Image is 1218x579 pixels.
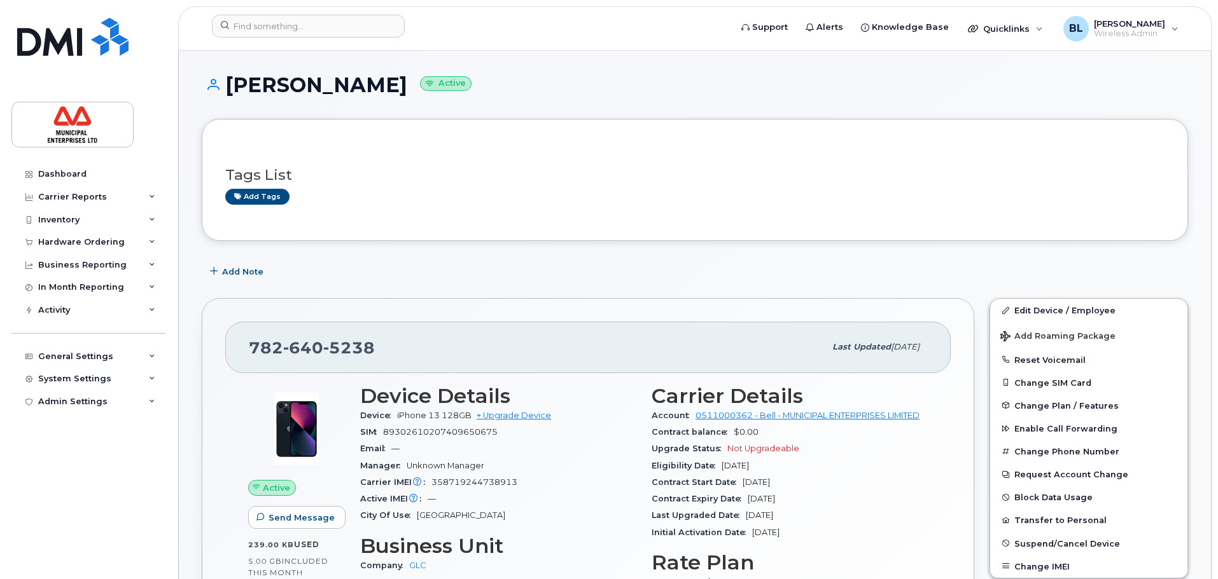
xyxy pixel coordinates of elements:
button: Add Roaming Package [990,322,1187,348]
span: Initial Activation Date [652,528,752,537]
span: City Of Use [360,510,417,520]
span: Add Note [222,266,263,278]
span: Carrier IMEI [360,477,431,487]
span: [DATE] [743,477,770,487]
small: Active [420,76,472,91]
span: 89302610207409650675 [383,427,498,437]
button: Change Plan / Features [990,394,1187,417]
span: 5238 [323,338,375,357]
button: Enable Call Forwarding [990,417,1187,440]
button: Add Note [202,260,274,283]
span: iPhone 13 128GB [397,411,472,420]
span: Contract Start Date [652,477,743,487]
h3: Tags List [225,167,1165,183]
span: Contract Expiry Date [652,494,748,503]
h3: Device Details [360,385,636,407]
button: Transfer to Personal [990,508,1187,531]
span: Active IMEI [360,494,428,503]
h3: Rate Plan [652,551,928,574]
span: $0.00 [734,427,759,437]
img: image20231002-3703462-1ig824h.jpeg [258,391,335,467]
span: [DATE] [752,528,780,537]
span: Last Upgraded Date [652,510,746,520]
span: Change Plan / Features [1014,400,1119,410]
span: — [391,444,400,453]
button: Suspend/Cancel Device [990,532,1187,555]
span: SIM [360,427,383,437]
span: Add Roaming Package [1000,331,1116,343]
button: Change SIM Card [990,371,1187,394]
span: [DATE] [746,510,773,520]
a: + Upgrade Device [477,411,551,420]
a: Add tags [225,189,290,205]
span: Suspend/Cancel Device [1014,538,1120,548]
span: Send Message [269,512,335,524]
button: Change Phone Number [990,440,1187,463]
span: [GEOGRAPHIC_DATA] [417,510,505,520]
a: Edit Device / Employee [990,299,1187,322]
span: Company [360,561,409,570]
span: 239.00 KB [248,540,294,549]
span: [DATE] [748,494,775,503]
button: Request Account Change [990,463,1187,486]
span: Enable Call Forwarding [1014,424,1117,433]
span: Upgrade Status [652,444,727,453]
span: used [294,540,319,549]
span: Email [360,444,391,453]
span: 358719244738913 [431,477,517,487]
h3: Carrier Details [652,385,928,407]
button: Reset Voicemail [990,348,1187,371]
span: Account [652,411,696,420]
span: [DATE] [722,461,749,470]
span: Unknown Manager [407,461,484,470]
span: Not Upgradeable [727,444,799,453]
span: Active [263,482,290,494]
a: 0511000362 - Bell - MUNICIPAL ENTERPRISES LIMITED [696,411,920,420]
span: 640 [283,338,323,357]
h3: Business Unit [360,535,636,557]
span: Last updated [832,342,891,351]
button: Change IMEI [990,555,1187,578]
span: — [428,494,436,503]
span: Eligibility Date [652,461,722,470]
span: 782 [249,338,375,357]
button: Send Message [248,506,346,529]
a: GLC [409,561,426,570]
h1: [PERSON_NAME] [202,74,1188,96]
span: [DATE] [891,342,920,351]
span: 5.00 GB [248,557,282,566]
span: included this month [248,556,328,577]
button: Block Data Usage [990,486,1187,508]
span: Contract balance [652,427,734,437]
span: Manager [360,461,407,470]
span: Device [360,411,397,420]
